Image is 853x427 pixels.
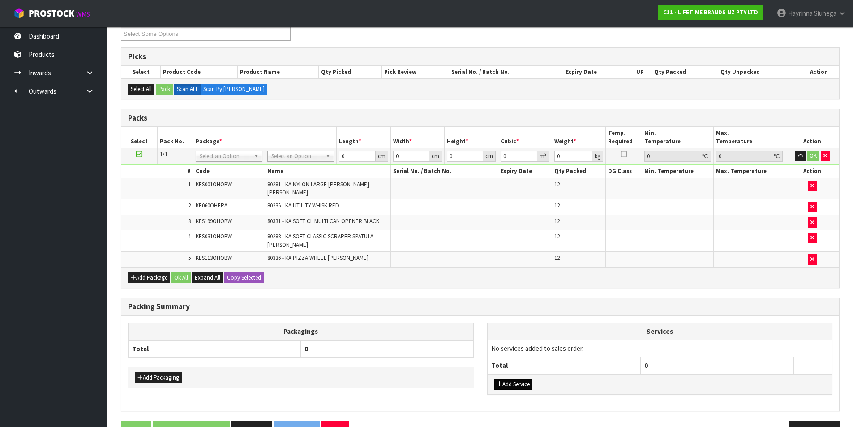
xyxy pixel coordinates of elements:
th: Min. Temperature [642,165,713,178]
th: Max. Temperature [713,127,785,148]
button: Add Package [128,272,170,283]
th: Cubic [498,127,552,148]
span: 80288 - KA SOFT CLASSIC SCRAPER SPATULA [PERSON_NAME] [267,233,373,248]
span: Select an Option [200,151,250,162]
label: Scan ALL [174,84,201,95]
div: cm [376,151,388,162]
th: Pack No. [157,127,193,148]
th: Name [265,165,391,178]
td: No services added to sales order. [488,340,832,357]
th: Height [444,127,498,148]
th: Temp. Required [606,127,642,148]
button: Pack [156,84,173,95]
th: Qty Packed [552,165,606,178]
th: Total [129,340,301,358]
span: 80331 - KA SOFT CL MULTI CAN OPENER BLACK [267,217,379,225]
th: Width [390,127,444,148]
span: Siuhega [814,9,836,17]
button: Copy Selected [224,272,264,283]
th: Select [121,66,161,78]
span: KES001OHOBW [196,181,232,188]
span: 0 [304,345,308,353]
div: m [537,151,549,162]
span: 4 [188,233,191,240]
span: 12 [554,202,560,209]
th: Length [337,127,390,148]
small: WMS [76,10,90,18]
span: KES113OHOBW [196,254,232,262]
span: KE060OHERA [196,202,227,209]
span: KES031OHOBW [196,233,232,240]
span: 80235 - KA UTILITY WHISK RED [267,202,339,209]
th: Qty Packed [652,66,718,78]
a: C11 - LIFETIME BRANDS NZ PTY LTD [658,5,763,20]
th: # [121,165,193,178]
th: Serial No. / Batch No. [390,165,498,178]
span: 80281 - KA NYLON LARGE [PERSON_NAME] [PERSON_NAME] [267,181,369,196]
span: 12 [554,233,560,240]
th: Services [488,323,832,340]
th: Action [785,165,839,178]
th: Pick Review [382,66,449,78]
span: 3 [188,217,191,225]
div: kg [592,151,603,162]
button: Add Service [494,379,532,390]
th: Qty Unpacked [718,66,798,78]
th: Serial No. / Batch No. [449,66,563,78]
span: KES199OHOBW [196,217,232,225]
span: 12 [554,217,560,225]
h3: Packs [128,114,832,122]
span: 12 [554,254,560,262]
div: cm [483,151,496,162]
strong: C11 - LIFETIME BRANDS NZ PTY LTD [663,9,758,16]
span: 1/1 [160,151,167,158]
button: Expand All [192,272,223,283]
th: Action [798,66,839,78]
th: UP [629,66,652,78]
span: 12 [554,181,560,188]
th: Code [193,165,265,178]
button: Add Packaging [135,372,182,383]
span: 80336 - KA PIZZA WHEEL [PERSON_NAME] [267,254,369,262]
span: Expand All [195,274,220,281]
span: Select an Option [271,151,322,162]
span: Hayrinna [788,9,813,17]
th: Min. Temperature [642,127,713,148]
th: DG Class [606,165,642,178]
th: Product Code [161,66,238,78]
th: Action [785,127,839,148]
th: Select [121,127,157,148]
span: ProStock [29,8,74,19]
span: 2 [188,202,191,209]
th: Max. Temperature [713,165,785,178]
div: cm [429,151,442,162]
th: Expiry Date [563,66,629,78]
th: Expiry Date [498,165,552,178]
label: Scan By [PERSON_NAME] [201,84,267,95]
sup: 3 [544,151,547,157]
th: Weight [552,127,606,148]
button: OK [807,151,819,161]
th: Package [193,127,337,148]
span: 0 [644,361,648,370]
th: Total [488,357,641,374]
h3: Picks [128,52,832,61]
div: ℃ [771,151,783,162]
th: Qty Picked [319,66,382,78]
span: 1 [188,181,191,188]
span: 5 [188,254,191,262]
img: cube-alt.png [13,8,25,19]
th: Packagings [129,323,474,340]
button: Ok All [171,272,191,283]
button: Select All [128,84,154,95]
div: ℃ [699,151,711,162]
h3: Packing Summary [128,302,832,311]
th: Product Name [238,66,319,78]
